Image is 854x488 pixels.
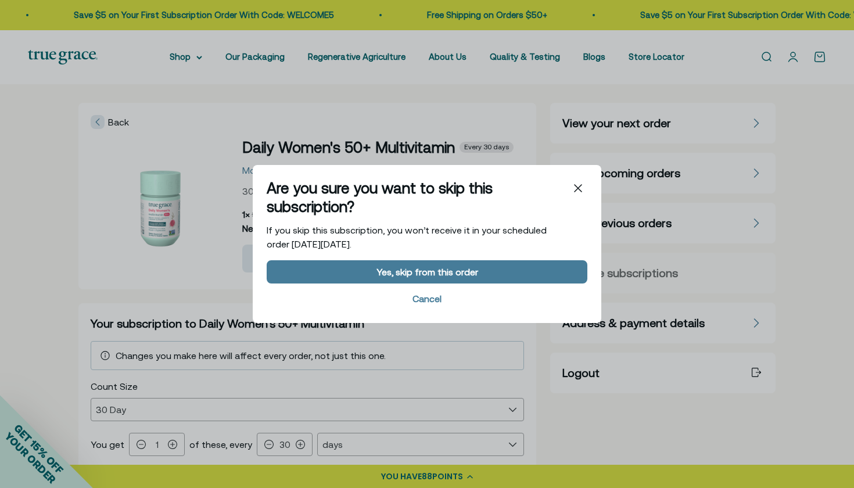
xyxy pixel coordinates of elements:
[569,179,587,198] span: Close
[267,288,587,309] span: Cancel
[267,225,547,249] span: If you skip this subscription, you won’t receive it in your scheduled order [DATE][DATE].
[412,294,442,303] div: Cancel
[267,179,569,216] h1: Are you sure you want to skip this subscription?
[267,260,587,284] button: Yes, skip from this order
[376,267,478,277] div: Yes, skip from this order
